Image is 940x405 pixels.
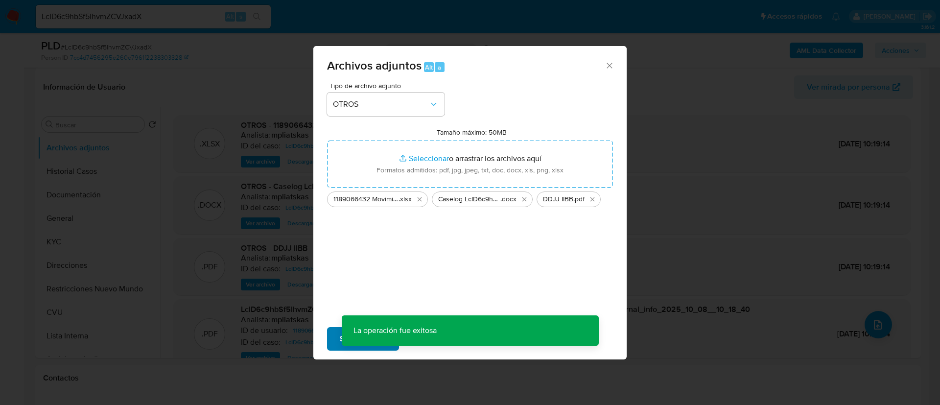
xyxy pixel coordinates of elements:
span: Archivos adjuntos [327,57,422,74]
span: a [438,63,441,72]
button: Subir archivo [327,327,399,351]
button: Cerrar [605,61,613,70]
span: Caselog LcID6c9hbSf5lhvmZCVJxadX_2025_09_17_15_47_55 [438,194,500,204]
span: Tipo de archivo adjunto [329,82,447,89]
button: Eliminar 1189066432 Movimientos.xlsx [414,193,425,205]
span: .pdf [573,194,585,204]
span: .docx [500,194,517,204]
span: DDJJ IIBB [543,194,573,204]
span: Subir archivo [340,328,386,350]
ul: Archivos seleccionados [327,188,613,207]
label: Tamaño máximo: 50MB [437,128,507,137]
button: Eliminar DDJJ IIBB.pdf [587,193,598,205]
span: OTROS [333,99,429,109]
span: Alt [425,63,433,72]
button: OTROS [327,93,445,116]
span: 1189066432 Movimientos [333,194,399,204]
span: .xlsx [399,194,412,204]
p: La operación fue exitosa [342,315,448,346]
button: Eliminar Caselog LcID6c9hbSf5lhvmZCVJxadX_2025_09_17_15_47_55.docx [518,193,530,205]
span: Cancelar [416,328,447,350]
